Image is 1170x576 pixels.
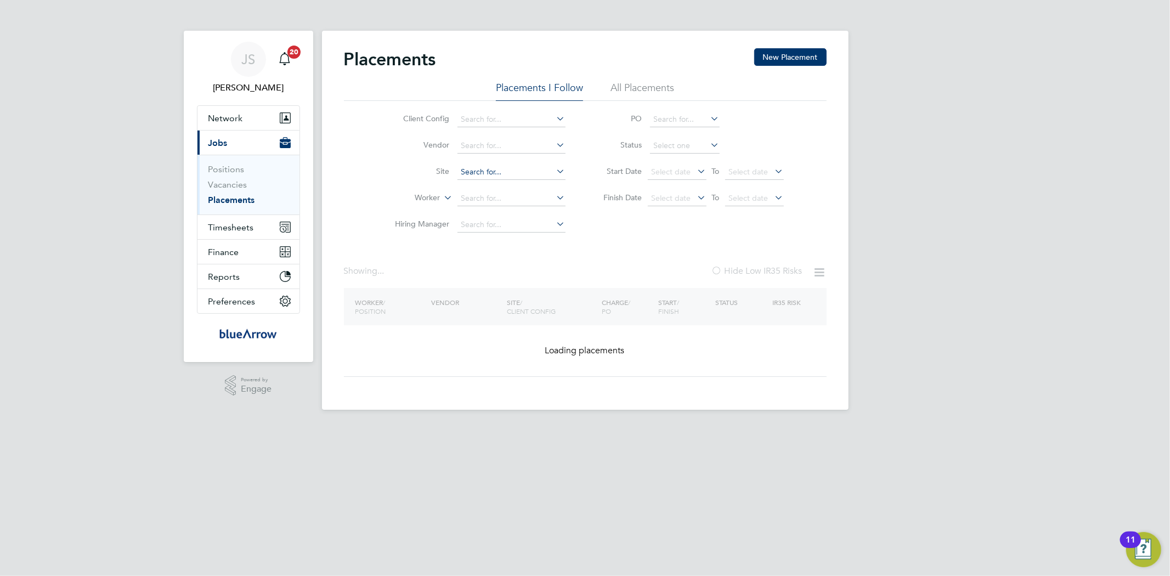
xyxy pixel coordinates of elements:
[457,191,566,206] input: Search for...
[208,164,245,174] a: Positions
[754,48,827,66] button: New Placement
[457,112,566,127] input: Search for...
[611,81,674,101] li: All Placements
[197,106,299,130] button: Network
[378,266,385,276] span: ...
[197,289,299,313] button: Preferences
[287,46,301,59] span: 20
[593,193,642,202] label: Finish Date
[593,140,642,150] label: Status
[344,48,436,70] h2: Placements
[387,166,450,176] label: Site
[496,81,583,101] li: Placements I Follow
[593,114,642,123] label: PO
[208,195,255,205] a: Placements
[184,31,313,362] nav: Main navigation
[197,81,300,94] span: Jay Scull
[377,193,440,204] label: Worker
[197,325,300,342] a: Go to home page
[197,131,299,155] button: Jobs
[457,165,566,180] input: Search for...
[650,112,720,127] input: Search for...
[729,193,768,203] span: Select date
[344,266,387,277] div: Showing
[197,155,299,214] div: Jobs
[709,164,723,178] span: To
[457,217,566,233] input: Search for...
[197,264,299,289] button: Reports
[593,166,642,176] label: Start Date
[219,325,276,342] img: bluearrow-logo-retina.png
[208,222,254,233] span: Timesheets
[197,240,299,264] button: Finance
[387,219,450,229] label: Hiring Manager
[208,272,240,282] span: Reports
[652,193,691,203] span: Select date
[225,375,272,396] a: Powered byEngage
[711,266,802,276] label: Hide Low IR35 Risks
[197,215,299,239] button: Timesheets
[1126,540,1135,554] div: 11
[208,247,239,257] span: Finance
[1126,532,1161,567] button: Open Resource Center, 11 new notifications
[208,113,243,123] span: Network
[208,179,247,190] a: Vacancies
[457,138,566,154] input: Search for...
[652,167,691,177] span: Select date
[650,138,720,154] input: Select one
[387,114,450,123] label: Client Config
[241,385,272,394] span: Engage
[709,190,723,205] span: To
[729,167,768,177] span: Select date
[387,140,450,150] label: Vendor
[197,42,300,94] a: JS[PERSON_NAME]
[208,296,256,307] span: Preferences
[241,375,272,385] span: Powered by
[208,138,228,148] span: Jobs
[274,42,296,77] a: 20
[241,52,255,66] span: JS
